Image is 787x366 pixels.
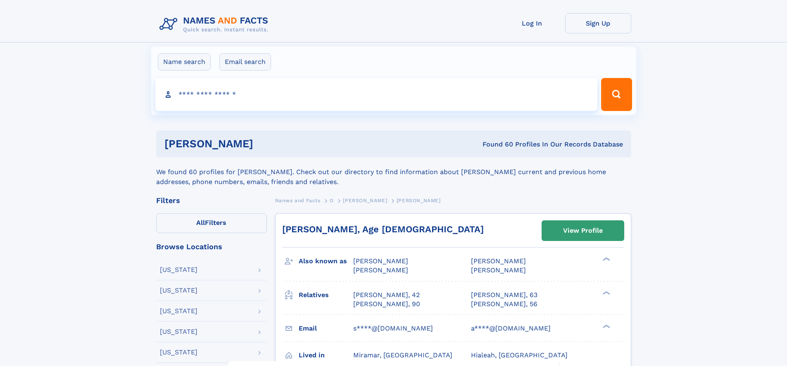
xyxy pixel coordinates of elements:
span: [PERSON_NAME] [343,198,387,203]
span: [PERSON_NAME] [353,257,408,265]
a: [PERSON_NAME], 56 [471,300,537,309]
h3: Email [299,321,353,335]
label: Email search [219,53,271,71]
span: Miramar, [GEOGRAPHIC_DATA] [353,351,452,359]
a: View Profile [542,221,624,241]
a: [PERSON_NAME], 63 [471,290,537,300]
a: [PERSON_NAME] [343,195,387,205]
span: Hialeah, [GEOGRAPHIC_DATA] [471,351,568,359]
span: All [196,219,205,227]
span: [PERSON_NAME] [353,266,408,274]
a: [PERSON_NAME], 42 [353,290,420,300]
div: [US_STATE] [160,308,197,314]
div: We found 60 profiles for [PERSON_NAME]. Check out our directory to find information about [PERSON... [156,157,631,187]
div: [US_STATE] [160,328,197,335]
label: Filters [156,213,267,233]
span: [PERSON_NAME] [471,266,526,274]
label: Name search [158,53,211,71]
div: View Profile [563,221,603,240]
div: [US_STATE] [160,287,197,294]
a: [PERSON_NAME], 90 [353,300,420,309]
div: Found 60 Profiles In Our Records Database [368,140,623,149]
input: search input [155,78,598,111]
h1: [PERSON_NAME] [164,139,368,149]
div: Filters [156,197,267,204]
img: Logo Names and Facts [156,13,275,35]
span: [PERSON_NAME] [397,198,441,203]
button: Search Button [601,78,632,111]
span: O [330,198,334,203]
span: [PERSON_NAME] [471,257,526,265]
a: O [330,195,334,205]
a: Names and Facts [275,195,321,205]
h3: Also known as [299,254,353,268]
a: Sign Up [565,13,631,33]
h3: Lived in [299,348,353,362]
div: [US_STATE] [160,267,197,273]
div: [US_STATE] [160,349,197,356]
div: Browse Locations [156,243,267,250]
a: [PERSON_NAME], Age [DEMOGRAPHIC_DATA] [282,224,484,234]
div: ❯ [601,323,611,329]
a: Log In [499,13,565,33]
div: ❯ [601,257,611,262]
div: ❯ [601,290,611,295]
h3: Relatives [299,288,353,302]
